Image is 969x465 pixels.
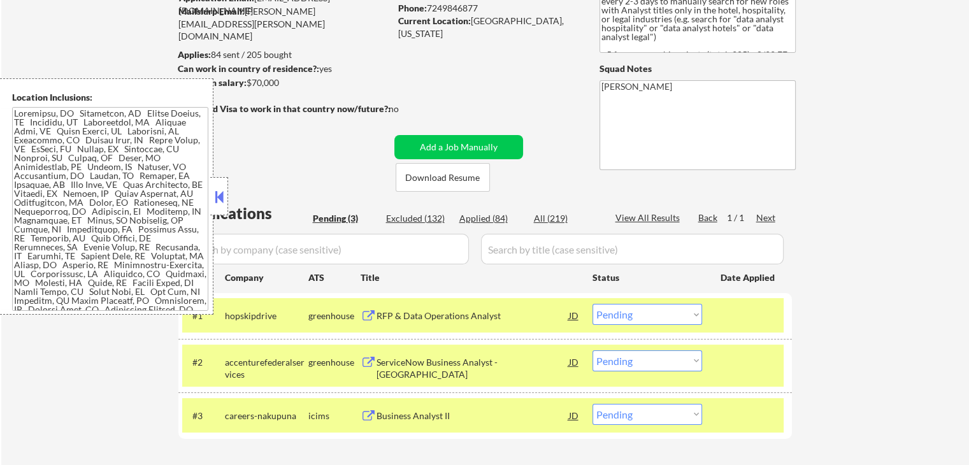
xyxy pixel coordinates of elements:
div: [GEOGRAPHIC_DATA], [US_STATE] [398,15,578,39]
div: Title [361,271,580,284]
div: Business Analyst II [377,410,569,422]
div: icims [308,410,361,422]
div: Pending (3) [313,212,377,225]
strong: Phone: [398,3,427,13]
strong: Minimum salary: [178,77,247,88]
div: Next [756,211,777,224]
div: View All Results [615,211,684,224]
div: Location Inclusions: [12,91,208,104]
div: #2 [192,356,215,369]
div: yes [178,62,386,75]
div: ServiceNow Business Analyst - [GEOGRAPHIC_DATA] [377,356,569,381]
strong: Will need Visa to work in that country now/future?: [178,103,391,114]
div: JD [568,350,580,373]
div: ATS [308,271,361,284]
div: $70,000 [178,76,390,89]
div: 7249846877 [398,2,578,15]
div: Applications [182,206,308,221]
div: careers-nakupuna [225,410,308,422]
div: greenhouse [308,356,361,369]
strong: Can work in country of residence?: [178,63,319,74]
div: 1 / 1 [727,211,756,224]
div: no [389,103,425,115]
div: [PERSON_NAME][EMAIL_ADDRESS][PERSON_NAME][DOMAIN_NAME] [178,5,390,43]
strong: Current Location: [398,15,471,26]
button: Download Resume [396,163,490,192]
div: All (219) [534,212,598,225]
div: Back [698,211,719,224]
div: Excluded (132) [386,212,450,225]
div: #3 [192,410,215,422]
div: hopskipdrive [225,310,308,322]
strong: Applies: [178,49,211,60]
div: Squad Notes [599,62,796,75]
input: Search by title (case sensitive) [481,234,784,264]
div: accenturefederalservices [225,356,308,381]
div: Status [592,266,702,289]
div: Date Applied [721,271,777,284]
button: Add a Job Manually [394,135,523,159]
div: JD [568,404,580,427]
div: greenhouse [308,310,361,322]
div: #1 [192,310,215,322]
div: RFP & Data Operations Analyst [377,310,569,322]
div: Company [225,271,308,284]
input: Search by company (case sensitive) [182,234,469,264]
div: Applied (84) [459,212,523,225]
div: JD [568,304,580,327]
div: 84 sent / 205 bought [178,48,390,61]
strong: Mailslurp Email: [178,6,245,17]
